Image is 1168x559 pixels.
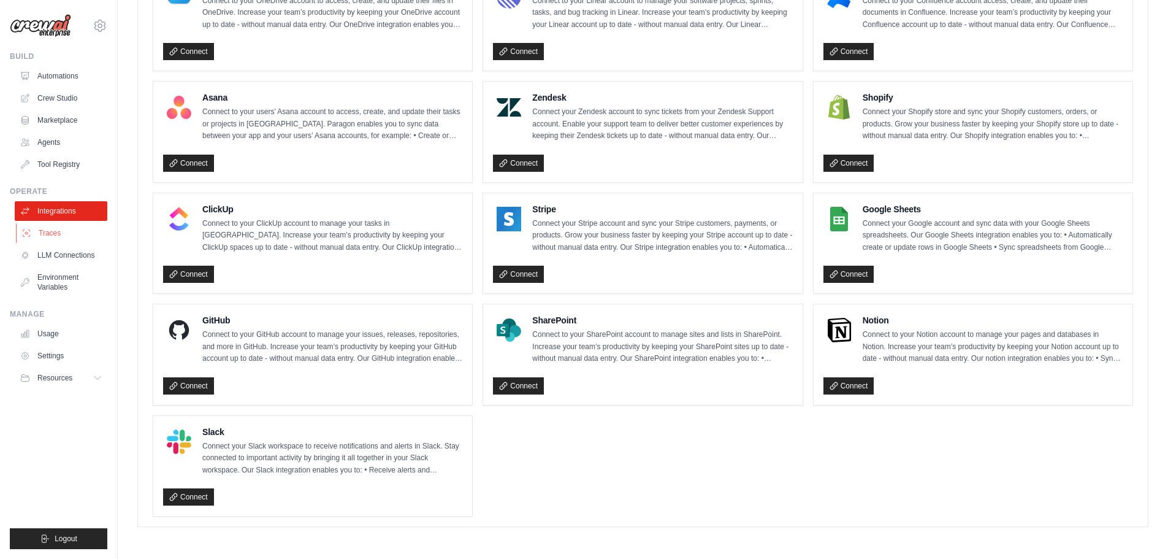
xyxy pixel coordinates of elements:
[202,329,462,365] p: Connect to your GitHub account to manage your issues, releases, repositories, and more in GitHub....
[167,207,191,231] img: ClickUp Logo
[167,430,191,454] img: Slack Logo
[15,324,107,344] a: Usage
[497,207,521,231] img: Stripe Logo
[202,426,462,438] h4: Slack
[167,318,191,342] img: GitHub Logo
[532,91,792,104] h4: Zendesk
[493,377,544,395] a: Connect
[863,218,1123,254] p: Connect your Google account and sync data with your Google Sheets spreadsheets. Our Google Sheets...
[15,155,107,174] a: Tool Registry
[823,377,874,395] a: Connect
[823,155,874,172] a: Connect
[163,488,214,506] a: Connect
[10,187,107,196] div: Operate
[823,266,874,283] a: Connect
[163,43,214,60] a: Connect
[202,218,462,254] p: Connect to your ClickUp account to manage your tasks in [GEOGRAPHIC_DATA]. Increase your team’s p...
[15,245,107,265] a: LLM Connections
[15,66,107,86] a: Automations
[163,155,214,172] a: Connect
[16,223,109,243] a: Traces
[10,528,107,549] button: Logout
[15,368,107,388] button: Resources
[493,43,544,60] a: Connect
[532,106,792,142] p: Connect your Zendesk account to sync tickets from your Zendesk Support account. Enable your suppo...
[827,207,852,231] img: Google Sheets Logo
[37,373,72,383] span: Resources
[532,218,792,254] p: Connect your Stripe account and sync your Stripe customers, payments, or products. Grow your busi...
[493,155,544,172] a: Connect
[863,106,1123,142] p: Connect your Shopify store and sync your Shopify customers, orders, or products. Grow your busine...
[15,268,107,297] a: Environment Variables
[827,318,852,342] img: Notion Logo
[167,95,191,120] img: Asana Logo
[15,88,107,108] a: Crew Studio
[55,534,77,544] span: Logout
[823,43,874,60] a: Connect
[202,91,462,104] h4: Asana
[163,377,214,395] a: Connect
[827,95,852,120] img: Shopify Logo
[10,14,71,37] img: Logo
[15,201,107,221] a: Integrations
[10,52,107,61] div: Build
[202,314,462,326] h4: GitHub
[202,203,462,215] h4: ClickUp
[15,133,107,152] a: Agents
[863,329,1123,365] p: Connect to your Notion account to manage your pages and databases in Notion. Increase your team’s...
[202,106,462,142] p: Connect to your users’ Asana account to access, create, and update their tasks or projects in [GE...
[532,329,792,365] p: Connect to your SharePoint account to manage sites and lists in SharePoint. Increase your team’s ...
[532,203,792,215] h4: Stripe
[15,110,107,130] a: Marketplace
[493,266,544,283] a: Connect
[863,91,1123,104] h4: Shopify
[202,441,462,477] p: Connect your Slack workspace to receive notifications and alerts in Slack. Stay connected to impo...
[10,309,107,319] div: Manage
[15,346,107,366] a: Settings
[163,266,214,283] a: Connect
[497,318,521,342] img: SharePoint Logo
[497,95,521,120] img: Zendesk Logo
[863,203,1123,215] h4: Google Sheets
[532,314,792,326] h4: SharePoint
[863,314,1123,326] h4: Notion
